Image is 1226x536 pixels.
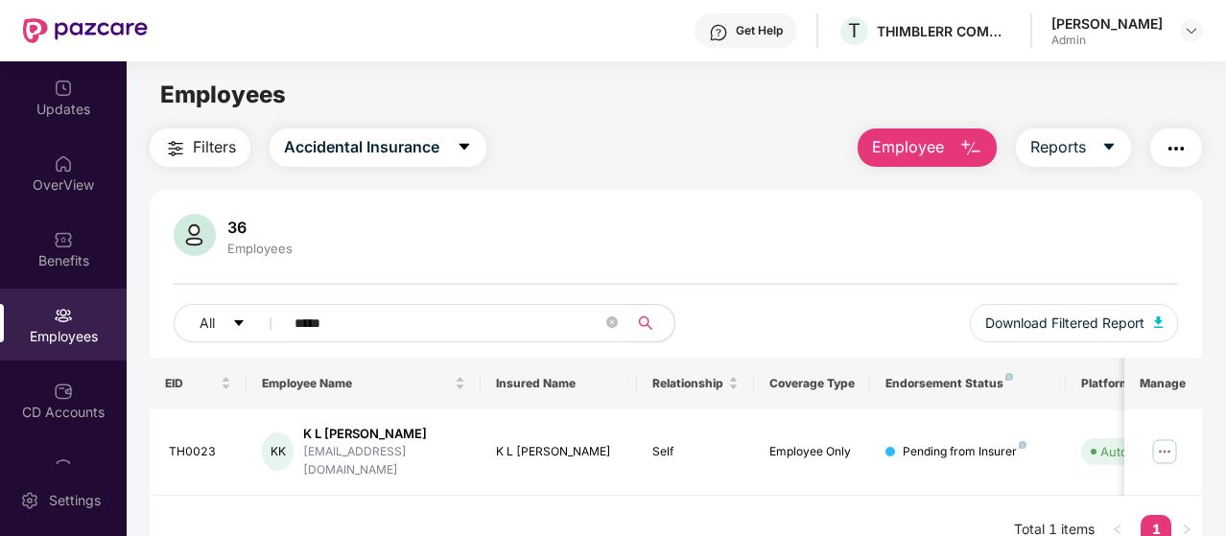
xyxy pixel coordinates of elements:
[754,358,871,409] th: Coverage Type
[872,135,944,159] span: Employee
[736,23,783,38] div: Get Help
[1030,135,1086,159] span: Reports
[232,316,246,332] span: caret-down
[193,135,236,159] span: Filters
[169,443,232,461] div: TH0023
[1019,441,1026,449] img: svg+xml;base64,PHN2ZyB4bWxucz0iaHR0cDovL3d3dy53My5vcmcvMjAwMC9zdmciIHdpZHRoPSI4IiBoZWlnaHQ9IjgiIH...
[1051,14,1163,33] div: [PERSON_NAME]
[1112,524,1123,535] span: left
[627,304,675,342] button: search
[1100,442,1177,461] div: Auto Verified
[457,139,472,156] span: caret-down
[224,241,296,256] div: Employees
[284,135,439,159] span: Accidental Insurance
[150,358,248,409] th: EID
[1181,524,1192,535] span: right
[54,154,73,174] img: svg+xml;base64,PHN2ZyBpZD0iSG9tZSIgeG1sbnM9Imh0dHA6Ly93d3cudzMub3JnLzIwMDAvc3ZnIiB3aWR0aD0iMjAiIG...
[160,81,286,108] span: Employees
[20,491,39,510] img: svg+xml;base64,PHN2ZyBpZD0iU2V0dGluZy0yMHgyMCIgeG1sbnM9Imh0dHA6Ly93d3cudzMub3JnLzIwMDAvc3ZnIiB3aW...
[54,230,73,249] img: svg+xml;base64,PHN2ZyBpZD0iQmVuZWZpdHMiIHhtbG5zPSJodHRwOi8vd3d3LnczLm9yZy8yMDAwL3N2ZyIgd2lkdGg9Ij...
[959,137,982,160] img: svg+xml;base64,PHN2ZyB4bWxucz0iaHR0cDovL3d3dy53My5vcmcvMjAwMC9zdmciIHhtbG5zOnhsaW5rPSJodHRwOi8vd3...
[858,128,997,167] button: Employee
[1016,128,1131,167] button: Reportscaret-down
[54,382,73,401] img: svg+xml;base64,PHN2ZyBpZD0iQ0RfQWNjb3VudHMiIGRhdGEtbmFtZT0iQ0QgQWNjb3VudHMiIHhtbG5zPSJodHRwOi8vd3...
[164,137,187,160] img: svg+xml;base64,PHN2ZyB4bWxucz0iaHR0cDovL3d3dy53My5vcmcvMjAwMC9zdmciIHdpZHRoPSIyNCIgaGVpZ2h0PSIyNC...
[174,214,216,256] img: svg+xml;base64,PHN2ZyB4bWxucz0iaHR0cDovL3d3dy53My5vcmcvMjAwMC9zdmciIHhtbG5zOnhsaW5rPSJodHRwOi8vd3...
[496,443,622,461] div: K L [PERSON_NAME]
[903,443,1026,461] div: Pending from Insurer
[262,432,294,471] div: KK
[709,23,728,42] img: svg+xml;base64,PHN2ZyBpZD0iSGVscC0zMngzMiIgeG1sbnM9Imh0dHA6Ly93d3cudzMub3JnLzIwMDAvc3ZnIiB3aWR0aD...
[769,443,856,461] div: Employee Only
[1005,373,1013,381] img: svg+xml;base64,PHN2ZyB4bWxucz0iaHR0cDovL3d3dy53My5vcmcvMjAwMC9zdmciIHdpZHRoPSI4IiBoZWlnaHQ9IjgiIH...
[637,358,754,409] th: Relationship
[1051,33,1163,48] div: Admin
[1124,358,1202,409] th: Manage
[303,425,465,443] div: K L [PERSON_NAME]
[165,376,218,391] span: EID
[1165,137,1188,160] img: svg+xml;base64,PHN2ZyB4bWxucz0iaHR0cDovL3d3dy53My5vcmcvMjAwMC9zdmciIHdpZHRoPSIyNCIgaGVpZ2h0PSIyNC...
[1081,376,1187,391] div: Platform Status
[481,358,637,409] th: Insured Name
[54,306,73,325] img: svg+xml;base64,PHN2ZyBpZD0iRW1wbG95ZWVzIiB4bWxucz0iaHR0cDovL3d3dy53My5vcmcvMjAwMC9zdmciIHdpZHRoPS...
[970,304,1179,342] button: Download Filtered Report
[54,457,73,477] img: svg+xml;base64,PHN2ZyBpZD0iQ2xhaW0iIHhtbG5zPSJodHRwOi8vd3d3LnczLm9yZy8yMDAwL3N2ZyIgd2lkdGg9IjIwIi...
[150,128,250,167] button: Filters
[247,358,481,409] th: Employee Name
[200,313,215,334] span: All
[174,304,291,342] button: Allcaret-down
[224,218,296,237] div: 36
[1184,23,1199,38] img: svg+xml;base64,PHN2ZyBpZD0iRHJvcGRvd24tMzJ4MzIiIHhtbG5zPSJodHRwOi8vd3d3LnczLm9yZy8yMDAwL3N2ZyIgd2...
[1101,139,1117,156] span: caret-down
[1149,436,1180,467] img: manageButton
[54,79,73,98] img: svg+xml;base64,PHN2ZyBpZD0iVXBkYXRlZCIgeG1sbnM9Imh0dHA6Ly93d3cudzMub3JnLzIwMDAvc3ZnIiB3aWR0aD0iMj...
[262,376,451,391] span: Employee Name
[848,19,861,42] span: T
[877,22,1011,40] div: THIMBLERR COMMERCE AND TECHNOLOGY PRIVATE LIMITED
[985,313,1144,334] span: Download Filtered Report
[652,443,739,461] div: Self
[23,18,148,43] img: New Pazcare Logo
[606,316,618,328] span: close-circle
[627,315,665,331] span: search
[1154,316,1164,328] img: svg+xml;base64,PHN2ZyB4bWxucz0iaHR0cDovL3d3dy53My5vcmcvMjAwMC9zdmciIHhtbG5zOnhsaW5rPSJodHRwOi8vd3...
[652,376,724,391] span: Relationship
[43,491,106,510] div: Settings
[270,128,486,167] button: Accidental Insurancecaret-down
[303,443,465,479] div: [EMAIL_ADDRESS][DOMAIN_NAME]
[885,376,1049,391] div: Endorsement Status
[606,315,618,333] span: close-circle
